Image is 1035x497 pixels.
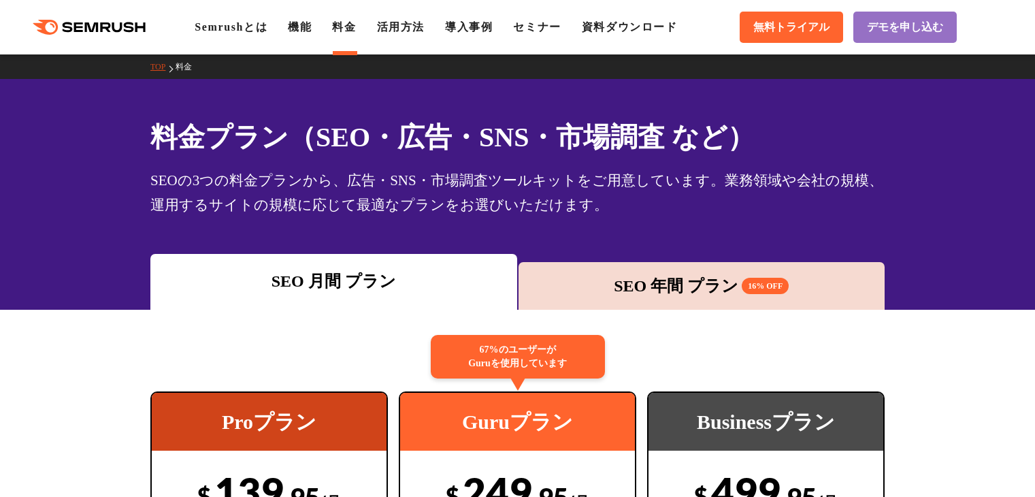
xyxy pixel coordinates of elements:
[740,12,843,43] a: 無料トライアル
[513,21,561,33] a: セミナー
[195,21,267,33] a: Semrushとは
[176,62,202,71] a: 料金
[867,20,943,35] span: デモを申し込む
[753,20,829,35] span: 無料トライアル
[288,21,312,33] a: 機能
[150,168,885,217] div: SEOの3つの料金プランから、広告・SNS・市場調査ツールキットをご用意しています。業務領域や会社の規模、運用するサイトの規模に応じて最適なプランをお選びいただけます。
[582,21,678,33] a: 資料ダウンロード
[742,278,789,294] span: 16% OFF
[525,274,878,298] div: SEO 年間 プラン
[431,335,605,379] div: 67%のユーザーが Guruを使用しています
[377,21,425,33] a: 活用方法
[150,117,885,157] h1: 料金プラン（SEO・広告・SNS・市場調査 など）
[157,269,510,293] div: SEO 月間 プラン
[150,62,176,71] a: TOP
[400,393,635,451] div: Guruプラン
[332,21,356,33] a: 料金
[853,12,957,43] a: デモを申し込む
[152,393,387,451] div: Proプラン
[648,393,883,451] div: Businessプラン
[445,21,493,33] a: 導入事例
